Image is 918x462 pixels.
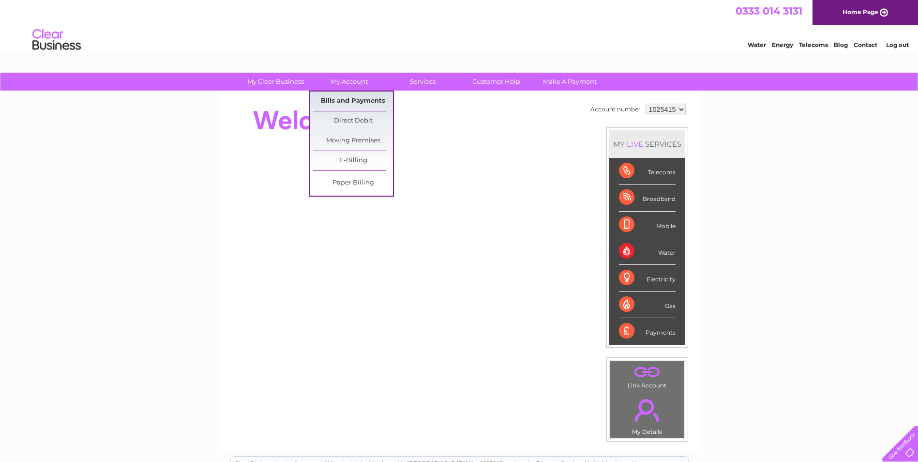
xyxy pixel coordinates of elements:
[383,73,463,91] a: Services
[772,41,793,48] a: Energy
[613,393,682,427] a: .
[313,151,393,170] a: E-Billing
[610,361,685,391] td: Link Account
[231,5,688,47] div: Clear Business is a trading name of Verastar Limited (registered in [GEOGRAPHIC_DATA] No. 3667643...
[799,41,828,48] a: Telecoms
[313,111,393,131] a: Direct Debit
[619,158,676,185] div: Telecoms
[32,25,81,55] img: logo.png
[619,185,676,211] div: Broadband
[613,364,682,381] a: .
[619,238,676,265] div: Water
[619,318,676,344] div: Payments
[736,5,802,17] a: 0333 014 3131
[619,292,676,318] div: Gas
[236,73,316,91] a: My Clear Business
[625,139,645,149] div: LIVE
[313,92,393,111] a: Bills and Payments
[619,265,676,292] div: Electricity
[609,130,685,158] div: MY SERVICES
[619,212,676,238] div: Mobile
[610,391,685,438] td: My Details
[834,41,848,48] a: Blog
[313,173,393,193] a: Paper Billing
[886,41,909,48] a: Log out
[588,101,643,118] td: Account number
[313,131,393,151] a: Moving Premises
[456,73,536,91] a: Customer Help
[309,73,389,91] a: My Account
[854,41,877,48] a: Contact
[748,41,766,48] a: Water
[530,73,610,91] a: Make A Payment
